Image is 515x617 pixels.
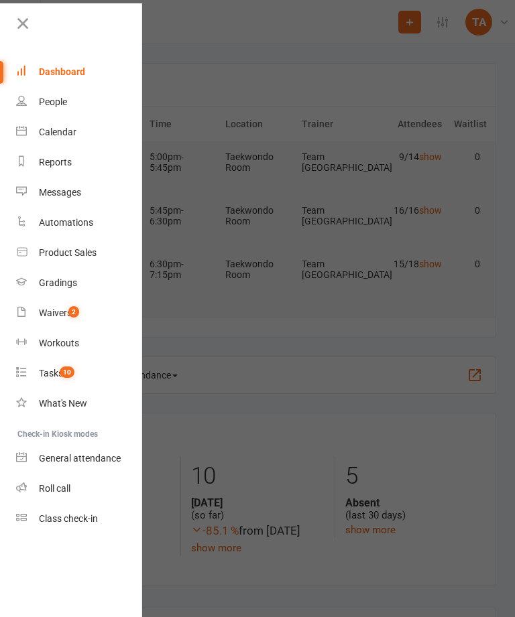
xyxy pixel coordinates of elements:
a: Dashboard [16,57,143,87]
div: Class check-in [39,513,98,524]
a: Workouts [16,328,143,358]
div: Workouts [39,338,79,348]
a: Reports [16,147,143,178]
a: Messages [16,178,143,208]
div: Automations [39,217,93,228]
a: Product Sales [16,238,143,268]
span: 2 [68,306,79,318]
a: Waivers 2 [16,298,143,328]
div: Roll call [39,483,70,494]
div: People [39,96,67,107]
div: What's New [39,398,87,409]
a: Tasks 10 [16,358,143,389]
a: People [16,87,143,117]
div: Product Sales [39,247,97,258]
a: What's New [16,389,143,419]
a: Calendar [16,117,143,147]
span: 10 [60,366,74,378]
div: General attendance [39,453,121,464]
div: Reports [39,157,72,167]
a: Automations [16,208,143,238]
div: Dashboard [39,66,85,77]
a: General attendance kiosk mode [16,443,143,474]
a: Roll call [16,474,143,504]
a: Gradings [16,268,143,298]
div: Calendar [39,127,76,137]
div: Waivers [39,307,72,318]
div: Messages [39,187,81,198]
div: Tasks [39,368,63,379]
a: Class kiosk mode [16,504,143,534]
div: Gradings [39,277,77,288]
